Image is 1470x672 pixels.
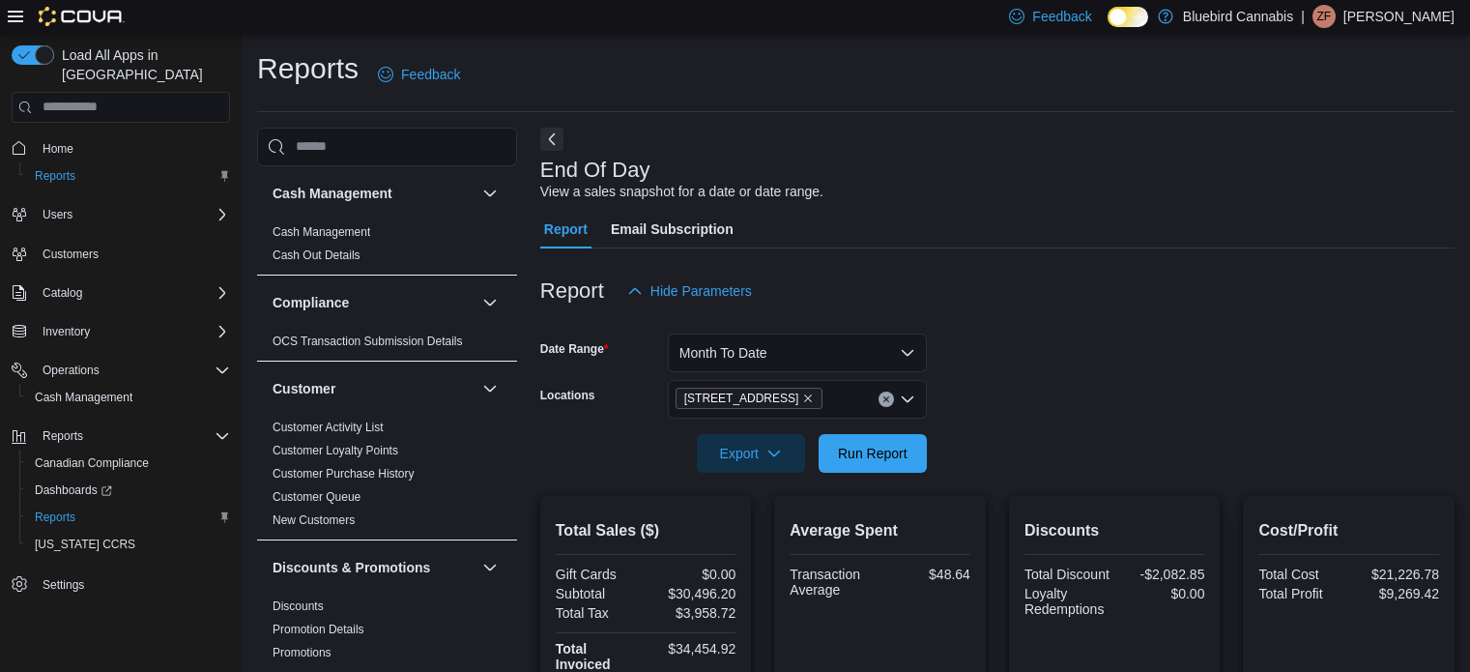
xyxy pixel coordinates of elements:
[273,490,360,504] a: Customer Queue
[1118,586,1204,601] div: $0.00
[35,203,230,226] span: Users
[684,389,799,408] span: [STREET_ADDRESS]
[39,7,125,26] img: Cova
[556,567,642,582] div: Gift Cards
[540,159,650,182] h3: End Of Day
[54,45,230,84] span: Load All Apps in [GEOGRAPHIC_DATA]
[27,479,120,502] a: Dashboards
[650,281,752,301] span: Hide Parameters
[1353,586,1439,601] div: $9,269.42
[802,393,814,404] button: Remove 5530 Manotick Main St. from selection in this group
[19,477,238,504] a: Dashboards
[1258,519,1439,542] h2: Cost/Profit
[273,444,398,457] a: Customer Loyalty Points
[697,434,805,473] button: Export
[478,182,502,205] button: Cash Management
[35,424,91,448] button: Reports
[649,586,735,601] div: $30,496.20
[370,55,468,94] a: Feedback
[4,318,238,345] button: Inventory
[35,203,80,226] button: Users
[556,605,642,621] div: Total Tax
[273,420,384,435] span: Customer Activity List
[257,416,517,540] div: Customer
[273,335,463,348] a: OCS Transaction Submission Details
[35,537,135,552] span: [US_STATE] CCRS
[668,334,927,372] button: Month To Date
[1032,7,1091,26] span: Feedback
[27,479,230,502] span: Dashboards
[1343,5,1455,28] p: [PERSON_NAME]
[35,571,230,596] span: Settings
[35,390,132,405] span: Cash Management
[273,466,415,482] span: Customer Purchase History
[884,567,970,582] div: $48.64
[35,359,107,382] button: Operations
[27,533,230,556] span: Washington CCRS
[1317,5,1332,28] span: ZF
[819,434,927,473] button: Run Report
[540,182,823,202] div: View a sales snapshot for a date or date range.
[35,359,230,382] span: Operations
[556,641,611,672] strong: Total Invoiced
[35,455,149,471] span: Canadian Compliance
[257,330,517,361] div: Compliance
[35,424,230,448] span: Reports
[273,558,475,577] button: Discounts & Promotions
[273,421,384,434] a: Customer Activity List
[35,320,98,343] button: Inventory
[19,450,238,477] button: Canadian Compliance
[35,573,92,597] a: Settings
[540,279,604,303] h3: Report
[4,240,238,268] button: Customers
[540,128,563,151] button: Next
[257,595,517,672] div: Discounts & Promotions
[35,510,75,525] span: Reports
[43,363,100,378] span: Operations
[544,210,588,248] span: Report
[19,162,238,190] button: Reports
[273,645,331,660] span: Promotions
[35,168,75,184] span: Reports
[273,293,349,312] h3: Compliance
[19,504,238,531] button: Reports
[43,324,90,339] span: Inventory
[43,207,72,222] span: Users
[478,556,502,579] button: Discounts & Promotions
[540,388,595,403] label: Locations
[27,164,83,188] a: Reports
[35,482,112,498] span: Dashboards
[611,210,734,248] span: Email Subscription
[676,388,823,409] span: 5530 Manotick Main St.
[900,392,915,407] button: Open list of options
[19,531,238,558] button: [US_STATE] CCRS
[273,184,392,203] h3: Cash Management
[4,279,238,307] button: Catalog
[27,506,83,529] a: Reports
[1024,519,1205,542] h2: Discounts
[4,423,238,450] button: Reports
[19,384,238,411] button: Cash Management
[273,599,324,614] span: Discounts
[35,136,230,161] span: Home
[1301,5,1305,28] p: |
[43,285,82,301] span: Catalog
[620,272,760,310] button: Hide Parameters
[790,519,970,542] h2: Average Spent
[273,443,398,458] span: Customer Loyalty Points
[708,434,793,473] span: Export
[4,570,238,598] button: Settings
[649,567,735,582] div: $0.00
[649,605,735,621] div: $3,958.72
[35,243,106,266] a: Customers
[273,379,475,398] button: Customer
[43,428,83,444] span: Reports
[1108,27,1109,28] span: Dark Mode
[540,341,609,357] label: Date Range
[1118,567,1204,582] div: -$2,082.85
[1108,7,1148,27] input: Dark Mode
[1024,567,1110,582] div: Total Discount
[27,506,230,529] span: Reports
[257,220,517,275] div: Cash Management
[273,293,475,312] button: Compliance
